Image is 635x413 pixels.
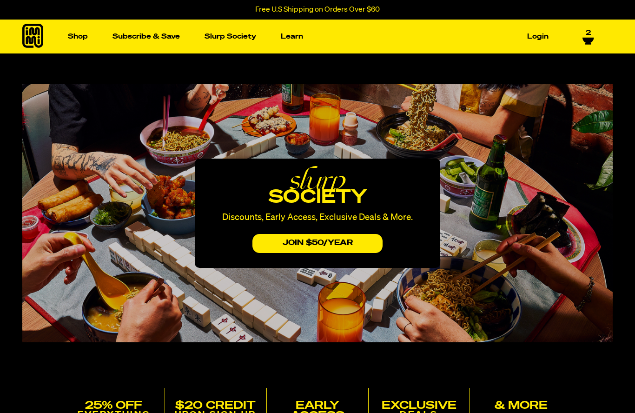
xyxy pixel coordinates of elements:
a: 2 [582,28,594,44]
a: Login [523,29,552,44]
span: 2 [586,28,591,37]
a: Slurp Society [201,29,260,44]
button: JOIN $50/yEAr [252,234,383,253]
h5: & MORE [474,400,568,411]
em: slurp [208,173,427,187]
h2: JOIN THE SOCIETY [63,373,572,387]
h5: $20 CREDIT [169,400,263,411]
a: Subscribe & Save [109,29,184,44]
h5: EXCLUSIVE [372,400,466,411]
a: Learn [277,29,307,44]
nav: Main navigation [64,20,552,53]
p: Discounts, Early Access, Exclusive Deals & More. [208,213,427,222]
p: Free U.S Shipping on Orders Over $60 [255,6,380,14]
span: society [269,188,367,207]
h5: 25% off [67,400,161,411]
a: Shop [64,29,92,44]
